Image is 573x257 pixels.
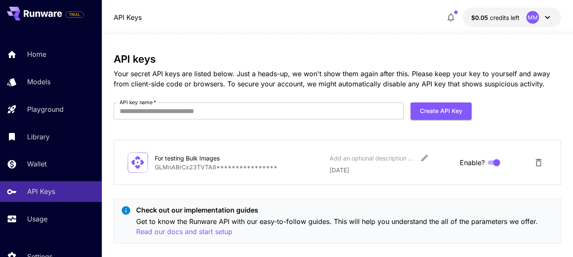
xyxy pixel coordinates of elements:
[66,11,84,18] span: TRIAL
[136,205,554,215] p: Check out our implementation guides
[114,12,142,22] nav: breadcrumb
[114,12,142,22] a: API Keys
[27,104,64,114] p: Playground
[120,99,156,106] label: API key name
[330,154,414,163] div: Add an optional description or comment
[136,227,232,237] button: Read our docs and start setup
[417,150,432,166] button: Edit
[114,69,561,89] p: Your secret API keys are listed below. Just a heads-up, we won't show them again after this. Plea...
[471,13,520,22] div: $0.05
[65,9,84,19] span: Add your payment card to enable full platform functionality.
[530,154,547,171] button: Delete API Key
[27,214,48,224] p: Usage
[27,186,55,196] p: API Keys
[27,132,50,142] p: Library
[490,14,520,21] span: credits left
[526,11,539,24] div: MM
[27,77,50,87] p: Models
[155,154,240,163] div: For testing Bulk Images
[411,102,472,120] button: Create API Key
[27,159,47,169] p: Wallet
[136,216,554,237] p: Get to know the Runware API with our easy-to-follow guides. This will help you understand the all...
[463,8,561,27] button: $0.05MM
[471,14,490,21] span: $0.05
[27,49,46,59] p: Home
[330,166,453,174] p: [DATE]
[460,158,485,168] span: Enable?
[114,53,561,65] h3: API keys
